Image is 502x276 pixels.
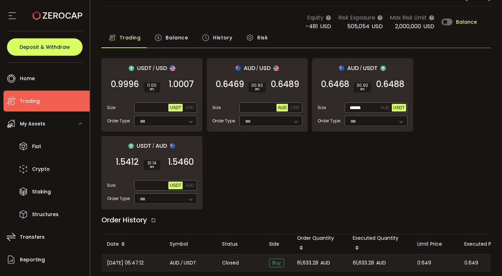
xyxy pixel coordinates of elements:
span: USDT [170,183,181,188]
img: aud_portfolio.svg [235,66,241,71]
img: usd_portfolio.svg [273,66,279,71]
span: Staking [32,187,51,197]
button: Deposit & Withdraw [7,38,83,56]
span: Order Type [107,195,130,202]
button: USDT [168,182,183,189]
div: Limit Price [412,240,459,248]
span: AUD [380,105,389,110]
span: Balance [456,20,477,24]
span: History [213,31,232,45]
span: 1.5412 [116,159,139,166]
span: 1.0007 [169,81,194,88]
span: 30.92 [357,83,368,87]
button: USDT [392,104,406,112]
span: 61,633.28 [353,259,374,267]
div: Side [264,240,291,248]
span: AUD [185,183,194,188]
span: Size [212,105,221,111]
span: AUD [347,64,359,72]
span: 0.6469 [216,81,244,88]
span: AUD [155,141,167,150]
img: usd_portfolio.svg [170,66,175,71]
span: USDT [393,105,405,110]
span: -481 [306,22,318,30]
div: Executed Quantity [347,234,412,254]
span: 505,054 [347,22,370,30]
span: Risk [257,31,268,45]
img: aud_portfolio.svg [170,143,175,149]
span: Trading [20,96,40,106]
div: Chat Widget [467,243,502,276]
i: BPS [357,87,368,92]
em: / [360,65,362,71]
span: AUD [376,259,386,267]
span: USDT [170,105,181,110]
span: 0.9996 [111,81,139,88]
span: Home [20,74,35,84]
i: BPS [251,87,263,92]
span: Buy [269,259,284,267]
span: AUD [278,105,287,110]
span: Trading [120,31,141,45]
span: 0.6489 [271,81,299,88]
span: My Assets [20,119,45,129]
em: / [256,65,258,71]
span: Order Type [107,118,130,124]
span: 2,000,000 [395,22,421,30]
span: 0.649 [417,259,431,267]
span: USD [259,64,271,72]
div: Status [216,240,264,248]
button: AUD [184,182,195,189]
span: 31.14 [147,161,157,165]
img: usdt_portfolio.svg [129,66,134,71]
i: BPS [147,87,157,92]
em: / [152,143,154,149]
em: / [153,65,155,71]
span: USD [290,105,299,110]
span: Structures [32,209,59,220]
button: AUD [276,104,288,112]
span: Order Type [212,118,235,124]
span: Size [318,105,326,111]
span: AUD [244,64,255,72]
span: Equity [307,13,324,22]
span: USDT [363,64,378,72]
i: BPS [147,165,157,169]
button: USD [184,104,195,112]
span: Transfers [20,232,45,242]
span: 11.00 [147,83,157,87]
span: Deposit & Withdraw [20,45,70,49]
div: Date [101,238,164,250]
span: Size [107,182,115,189]
button: AUD [379,104,390,112]
span: USD [185,105,194,110]
span: AUD [170,259,180,267]
img: usdt_portfolio.svg [128,143,134,149]
img: usdt_portfolio.svg [380,66,386,71]
img: aud_portfolio.svg [339,66,344,71]
span: [DATE] 05:47:12 [107,259,144,267]
span: 0.6468 [321,81,349,88]
span: Order History [101,215,147,225]
span: USDT [137,64,152,72]
span: Max Risk Limit [390,13,427,22]
span: Balance [166,31,188,45]
span: Risk Exposure [338,13,375,22]
div: Symbol [164,240,216,248]
div: Order Quantity [291,234,347,254]
span: Crypto [32,164,50,174]
span: Reporting [20,255,45,265]
em: / [181,259,183,267]
span: USDT [184,259,196,267]
span: AUD [320,259,330,267]
span: Order Type [318,118,340,124]
span: 61,633.28 [297,259,318,267]
span: 0.649 [464,259,478,267]
span: USD [423,22,434,30]
button: USDT [168,104,183,112]
span: USD [156,64,167,72]
span: Fiat [32,141,41,152]
span: 0.6488 [376,81,404,88]
button: USD [289,104,301,112]
span: 30.92 [251,83,263,87]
